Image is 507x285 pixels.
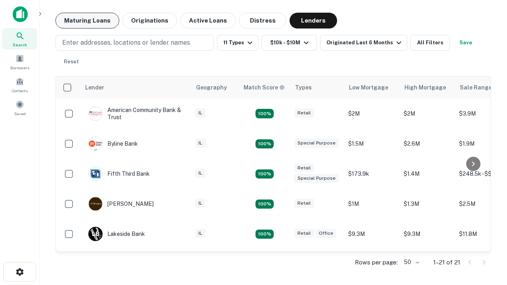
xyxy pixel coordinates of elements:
td: $173.9k [344,159,400,189]
button: All Filters [410,35,450,51]
th: Low Mortgage [344,76,400,99]
span: Contacts [12,87,28,94]
div: Matching Properties: 2, hasApolloMatch: undefined [255,169,274,179]
td: $2.7M [344,249,400,279]
div: American Community Bank & Trust [88,106,183,121]
div: High Mortgage [404,83,446,92]
a: Saved [2,97,37,118]
div: Retail [294,108,314,118]
div: Retail [294,163,314,173]
div: Sale Range [460,83,492,92]
div: Lakeside Bank [88,227,145,241]
img: picture [89,107,102,120]
div: Geography [196,83,227,92]
div: IL [195,169,206,178]
td: $1.3M [400,189,455,219]
div: Matching Properties: 3, hasApolloMatch: undefined [255,139,274,149]
button: $10k - $10M [261,35,317,51]
div: Fifth Third Bank [88,167,150,181]
td: $2M [400,99,455,129]
button: Enter addresses, locations or lender names [55,35,214,51]
span: Saved [14,110,26,117]
img: picture [89,197,102,211]
p: L B [92,230,99,238]
img: capitalize-icon.png [13,6,28,22]
button: Distress [239,13,286,28]
a: Contacts [2,74,37,95]
p: 1–21 of 21 [433,258,460,267]
div: IL [195,229,206,238]
td: $1M [344,189,400,219]
img: picture [89,167,102,180]
div: Byline Bank [88,137,138,151]
div: IL [195,139,206,148]
div: 50 [401,256,421,268]
th: Types [290,76,344,99]
th: High Mortgage [400,76,455,99]
div: Matching Properties: 3, hasApolloMatch: undefined [255,230,274,239]
div: Special Purpose [294,174,339,183]
td: $9.3M [344,219,400,249]
div: IL [195,108,206,118]
td: $1.4M [400,159,455,189]
div: Office [316,229,336,238]
a: Search [2,28,37,49]
span: Borrowers [10,65,29,71]
button: 11 Types [217,35,258,51]
div: Types [295,83,312,92]
td: $2M [344,99,400,129]
span: Search [13,42,27,48]
p: Rows per page: [355,258,398,267]
button: Active Loans [180,13,236,28]
th: Lender [80,76,191,99]
div: Retail [294,199,314,208]
button: Save your search to get updates of matches that match your search criteria. [453,35,478,51]
img: picture [89,137,102,150]
div: Originated Last 6 Months [326,38,404,47]
div: Matching Properties: 2, hasApolloMatch: undefined [255,199,274,209]
div: Matching Properties: 2, hasApolloMatch: undefined [255,109,274,118]
th: Geography [191,76,239,99]
div: Capitalize uses an advanced AI algorithm to match your search with the best lender. The match sco... [244,83,285,92]
td: $1.5M [344,129,400,159]
td: $2.6M [400,129,455,159]
div: Low Mortgage [349,83,388,92]
iframe: Chat Widget [467,222,507,260]
td: $7M [400,249,455,279]
button: Lenders [290,13,337,28]
button: Originations [122,13,177,28]
div: Special Purpose [294,139,339,148]
div: Retail [294,229,314,238]
p: Enter addresses, locations or lender names [62,38,190,47]
a: Borrowers [2,51,37,72]
div: Lender [85,83,104,92]
div: IL [195,199,206,208]
button: Maturing Loans [55,13,119,28]
button: Reset [59,54,84,70]
div: [PERSON_NAME] [88,197,154,211]
h6: Match Score [244,83,283,92]
button: Originated Last 6 Months [320,35,407,51]
th: Capitalize uses an advanced AI algorithm to match your search with the best lender. The match sco... [239,76,290,99]
td: $9.3M [400,219,455,249]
